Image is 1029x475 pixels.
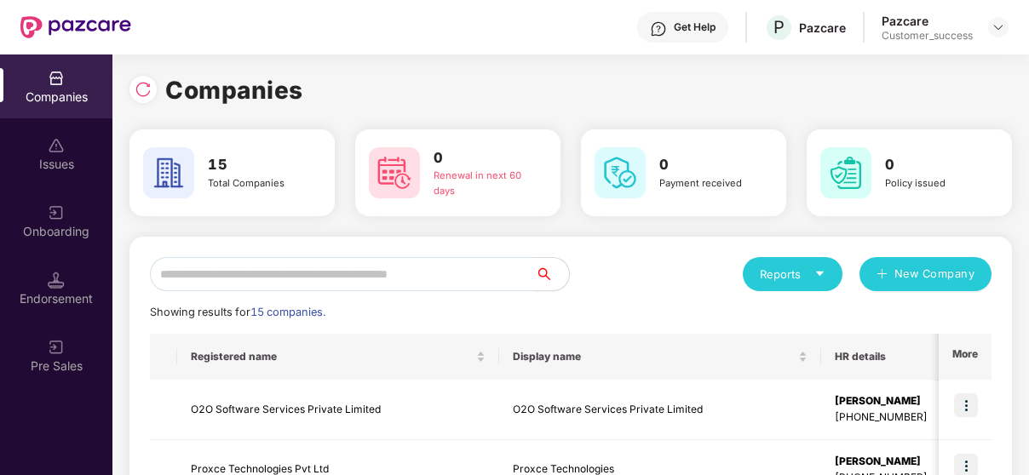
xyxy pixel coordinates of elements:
[177,334,499,380] th: Registered name
[882,29,973,43] div: Customer_success
[48,204,65,221] img: svg+xml;base64,PHN2ZyB3aWR0aD0iMjAiIGhlaWdodD0iMjAiIHZpZXdCb3g9IjAgMCAyMCAyMCIgZmlsbD0ibm9uZSIgeG...
[674,20,716,34] div: Get Help
[939,334,992,380] th: More
[799,20,846,36] div: Pazcare
[434,147,532,169] h3: 0
[369,147,420,198] img: svg+xml;base64,PHN2ZyB4bWxucz0iaHR0cDovL3d3dy53My5vcmcvMjAwMC9zdmciIHdpZHRoPSI2MCIgaGVpZ2h0PSI2MC...
[650,20,667,37] img: svg+xml;base64,PHN2ZyBpZD0iSGVscC0zMngzMiIgeG1sbnM9Imh0dHA6Ly93d3cudzMub3JnLzIwMDAvc3ZnIiB3aWR0aD...
[835,409,928,426] div: [PHONE_NUMBER]
[143,147,194,198] img: svg+xml;base64,PHN2ZyB4bWxucz0iaHR0cDovL3d3dy53My5vcmcvMjAwMC9zdmciIHdpZHRoPSI2MCIgaGVpZ2h0PSI2MC...
[48,137,65,154] img: svg+xml;base64,PHN2ZyBpZD0iSXNzdWVzX2Rpc2FibGVkIiB4bWxucz0iaHR0cDovL3d3dy53My5vcmcvMjAwMC9zdmciIH...
[208,154,306,176] h3: 15
[835,454,928,470] div: [PERSON_NAME]
[595,147,646,198] img: svg+xml;base64,PHN2ZyB4bWxucz0iaHR0cDovL3d3dy53My5vcmcvMjAwMC9zdmciIHdpZHRoPSI2MCIgaGVpZ2h0PSI2MC...
[20,16,131,38] img: New Pazcare Logo
[820,147,871,198] img: svg+xml;base64,PHN2ZyB4bWxucz0iaHR0cDovL3d3dy53My5vcmcvMjAwMC9zdmciIHdpZHRoPSI2MCIgaGVpZ2h0PSI2MC...
[434,169,532,198] div: Renewal in next 60 days
[773,17,785,37] span: P
[954,393,978,417] img: icon
[499,380,821,440] td: O2O Software Services Private Limited
[135,81,152,98] img: svg+xml;base64,PHN2ZyBpZD0iUmVsb2FkLTMyeDMyIiB4bWxucz0iaHR0cDovL3d3dy53My5vcmcvMjAwMC9zdmciIHdpZH...
[191,350,473,363] span: Registered name
[534,267,569,281] span: search
[992,20,1005,34] img: svg+xml;base64,PHN2ZyBpZD0iRHJvcGRvd24tMzJ4MzIiIHhtbG5zPSJodHRwOi8vd3d3LnczLm9yZy8yMDAwL3N2ZyIgd2...
[534,257,570,291] button: search
[859,257,992,291] button: plusNew Company
[150,306,325,318] span: Showing results for
[659,176,757,192] div: Payment received
[821,334,941,380] th: HR details
[208,176,306,192] div: Total Companies
[885,176,983,192] div: Policy issued
[760,266,825,283] div: Reports
[513,350,795,363] span: Display name
[882,13,973,29] div: Pazcare
[250,306,325,318] span: 15 companies.
[877,268,888,282] span: plus
[48,272,65,289] img: svg+xml;base64,PHN2ZyB3aWR0aD0iMTQuNSIgaGVpZ2h0PSIxNC41IiB2aWV3Qm94PSIwIDAgMTYgMTYiIGZpbGw9Im5vbm...
[48,70,65,87] img: svg+xml;base64,PHN2ZyBpZD0iQ29tcGFuaWVzIiB4bWxucz0iaHR0cDovL3d3dy53My5vcmcvMjAwMC9zdmciIHdpZHRoPS...
[177,380,499,440] td: O2O Software Services Private Limited
[885,154,983,176] h3: 0
[499,334,821,380] th: Display name
[48,339,65,356] img: svg+xml;base64,PHN2ZyB3aWR0aD0iMjAiIGhlaWdodD0iMjAiIHZpZXdCb3g9IjAgMCAyMCAyMCIgZmlsbD0ibm9uZSIgeG...
[659,154,757,176] h3: 0
[894,266,975,283] span: New Company
[814,268,825,279] span: caret-down
[165,72,303,109] h1: Companies
[835,393,928,409] div: [PERSON_NAME]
